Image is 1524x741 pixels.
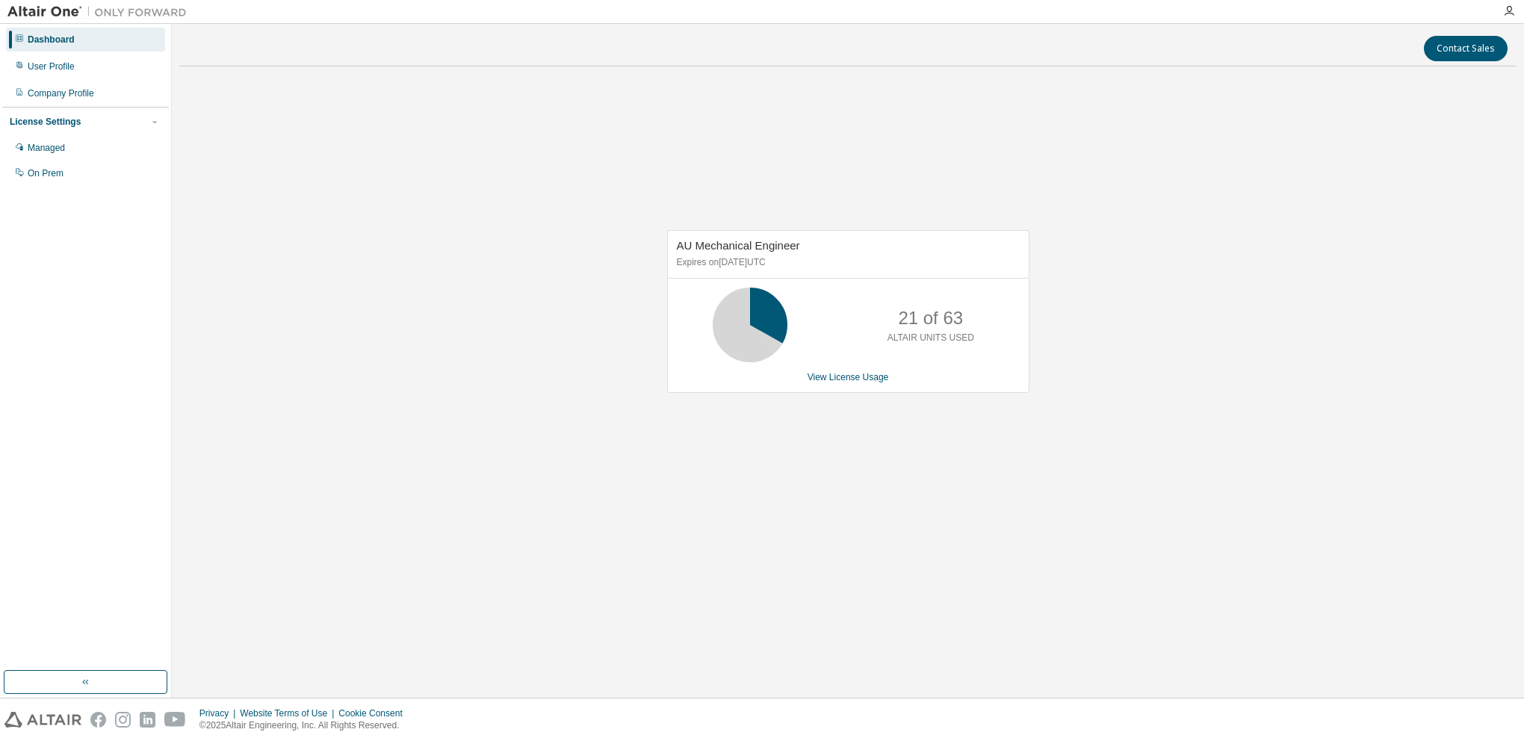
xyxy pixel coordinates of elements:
[28,87,94,99] div: Company Profile
[898,306,963,331] p: 21 of 63
[28,167,63,179] div: On Prem
[10,116,81,128] div: License Settings
[90,712,106,728] img: facebook.svg
[1424,36,1508,61] button: Contact Sales
[338,707,411,719] div: Cookie Consent
[199,707,240,719] div: Privacy
[164,712,186,728] img: youtube.svg
[677,239,800,252] span: AU Mechanical Engineer
[888,332,974,344] p: ALTAIR UNITS USED
[7,4,194,19] img: Altair One
[240,707,338,719] div: Website Terms of Use
[4,712,81,728] img: altair_logo.svg
[28,142,65,154] div: Managed
[28,34,75,46] div: Dashboard
[677,256,1016,269] p: Expires on [DATE] UTC
[199,719,412,732] p: © 2025 Altair Engineering, Inc. All Rights Reserved.
[115,712,131,728] img: instagram.svg
[140,712,155,728] img: linkedin.svg
[28,61,75,72] div: User Profile
[808,372,889,382] a: View License Usage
